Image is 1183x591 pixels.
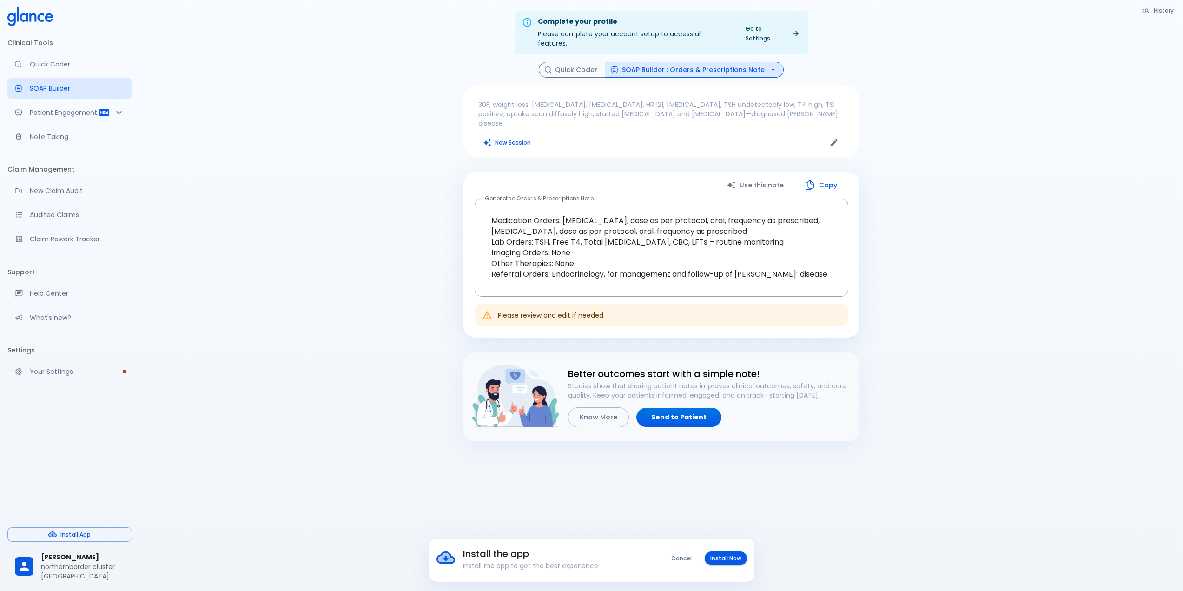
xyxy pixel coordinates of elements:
p: Your Settings [30,367,125,376]
p: Install the app to get the best experience. [463,561,641,571]
p: Patient Engagement [30,108,99,117]
a: Moramiz: Find ICD10AM codes instantly [7,54,132,74]
a: Docugen: Compose a clinical documentation in seconds [7,78,132,99]
a: Send to Patient [636,408,721,427]
h6: Better outcomes start with a simple note! [568,366,852,381]
li: Support [7,261,132,283]
p: Quick Coder [30,60,125,69]
a: View audited claims [7,205,132,225]
textarea: Medication Orders: [MEDICAL_DATA], dose as per protocol, oral, frequency as prescribed, [MEDICAL_... [481,206,842,289]
li: Settings [7,339,132,361]
li: Clinical Tools [7,32,132,54]
button: Use this note [717,176,795,195]
button: Install App [7,527,132,542]
p: Claim Rework Tracker [30,234,125,244]
div: Complete your profile [538,17,733,27]
div: Patient Reports & Referrals [7,102,132,123]
a: Audit a new claim [7,180,132,201]
a: Go to Settings [740,22,805,45]
div: Recent updates and feature releases [7,307,132,328]
p: Help Center [30,289,125,298]
div: Please review and edit if needed. [498,307,605,324]
a: Advanced note-taking [7,126,132,147]
h6: Install the app [463,546,641,561]
div: Please complete your account setup to access all features. [538,14,733,52]
button: Cancel [666,551,697,565]
p: Note Taking [30,132,125,141]
li: Claim Management [7,158,132,180]
p: northernborder cluster [GEOGRAPHIC_DATA] [41,562,125,581]
span: [PERSON_NAME] [41,552,125,562]
p: New Claim Audit [30,186,125,195]
img: doctor-and-patient-engagement-HyWS9NFy.png [471,360,561,432]
button: Quick Coder [539,62,605,78]
button: Know More [568,407,629,427]
button: History [1137,4,1179,17]
button: Copy [795,176,848,195]
div: [PERSON_NAME]northernborder cluster [GEOGRAPHIC_DATA] [7,546,132,587]
button: Edit [827,136,841,150]
a: Get help from our support team [7,283,132,304]
button: Install Now [705,551,747,565]
p: SOAP Builder [30,84,125,93]
p: Audited Claims [30,210,125,219]
p: What's new? [30,313,125,322]
p: 30F, weight loss, [MEDICAL_DATA], [MEDICAL_DATA], HR 121, [MEDICAL_DATA], TSH undetectably low, T... [478,100,845,128]
button: Clears all inputs and results. [478,136,536,149]
a: Please complete account setup [7,361,132,382]
button: SOAP Builder : Orders & Prescriptions Note [605,62,784,78]
a: Monitor progress of claim corrections [7,229,132,249]
p: Studies show that sharing patient notes improves clinical outcomes, safety, and care quality. Kee... [568,381,852,400]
